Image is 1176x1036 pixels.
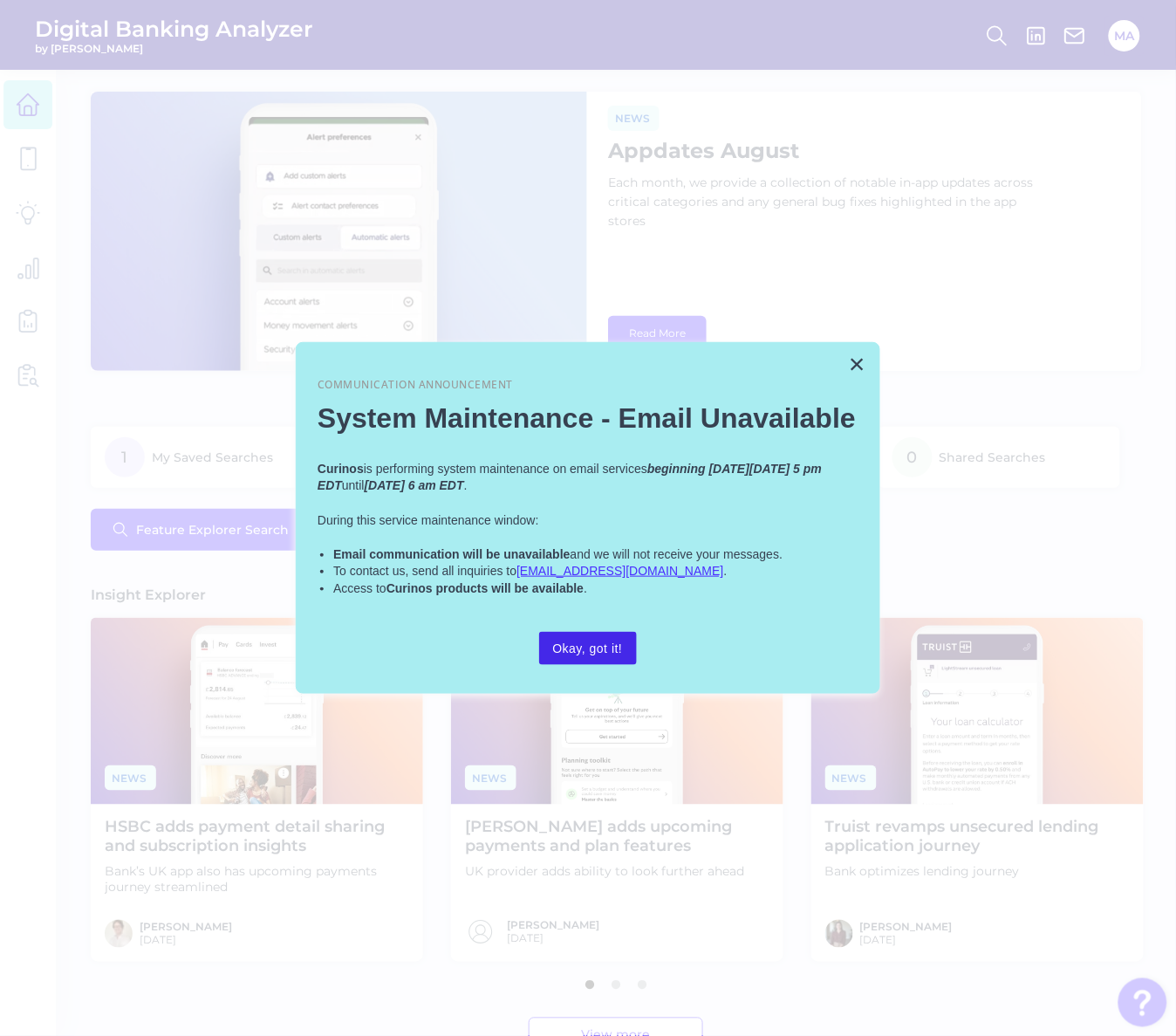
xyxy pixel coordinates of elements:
[571,547,783,561] span: and we will not receive your messages.
[318,462,364,476] strong: Curinos
[365,478,464,492] em: [DATE] 6 am EDT
[584,581,587,595] span: .
[318,512,858,530] p: During this service maintenance window:
[386,581,584,595] strong: Curinos products will be available
[333,564,516,578] span: To contact us, send all inquiries to
[333,547,571,561] strong: Email communication will be unavailable
[516,564,723,578] a: [EMAIL_ADDRESS][DOMAIN_NAME]
[318,378,858,393] p: Communication Announcement
[849,350,865,378] button: Close
[539,632,637,665] button: Okay, got it!
[364,462,647,476] span: is performing system maintenance on email services
[724,564,728,578] span: .
[333,581,386,595] span: Access to
[464,478,468,492] span: .
[342,478,365,492] span: until
[318,401,858,435] h2: System Maintenance - Email Unavailable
